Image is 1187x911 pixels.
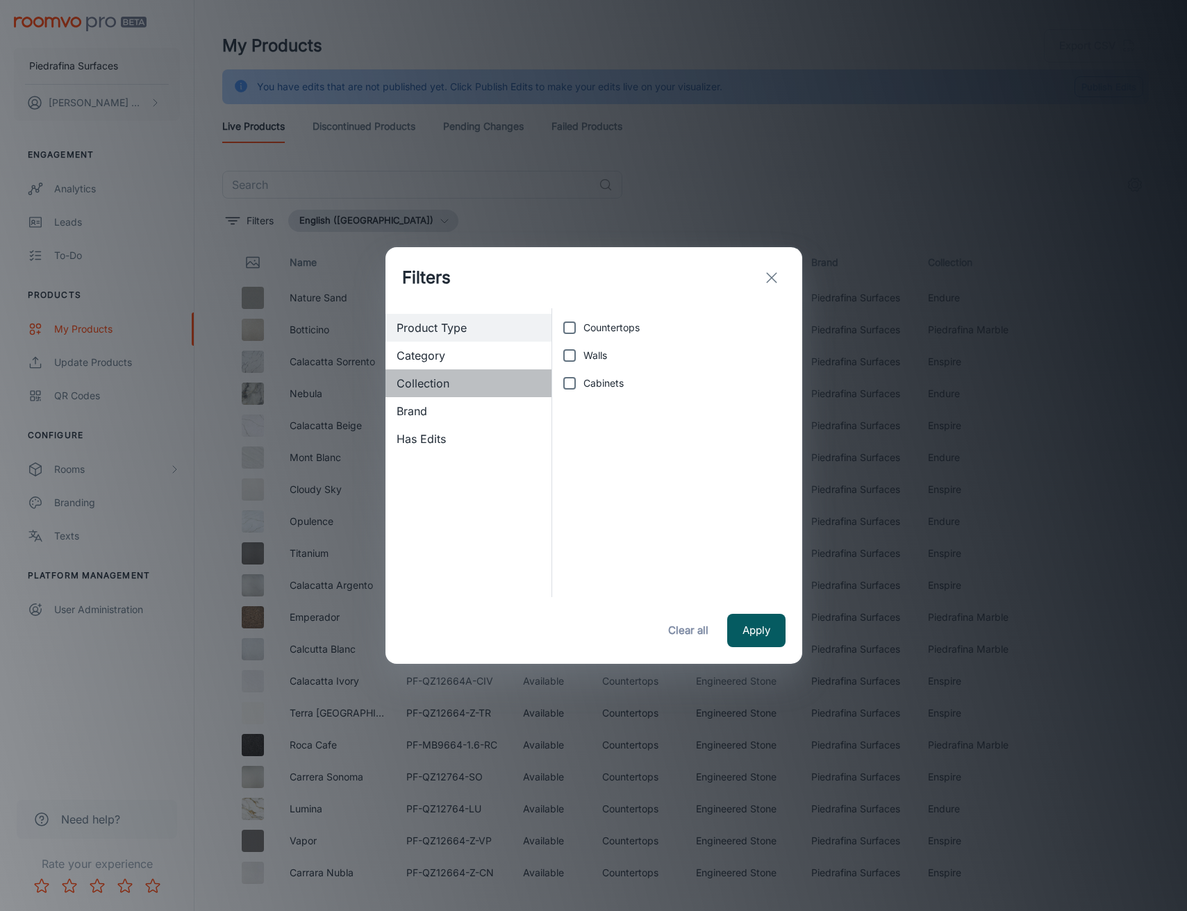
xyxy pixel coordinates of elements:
span: Category [397,347,541,364]
button: Apply [727,614,786,647]
span: Countertops [583,320,640,335]
div: Collection [385,369,552,397]
h1: Filters [402,265,451,290]
div: Brand [385,397,552,425]
div: Category [385,342,552,369]
span: Walls [583,348,607,363]
span: Has Edits [397,431,541,447]
span: Cabinets [583,376,624,391]
div: Product Type [385,314,552,342]
span: Collection [397,375,541,392]
span: Brand [397,403,541,419]
div: Has Edits [385,425,552,453]
span: Product Type [397,319,541,336]
button: exit [758,264,786,292]
button: Clear all [661,614,716,647]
